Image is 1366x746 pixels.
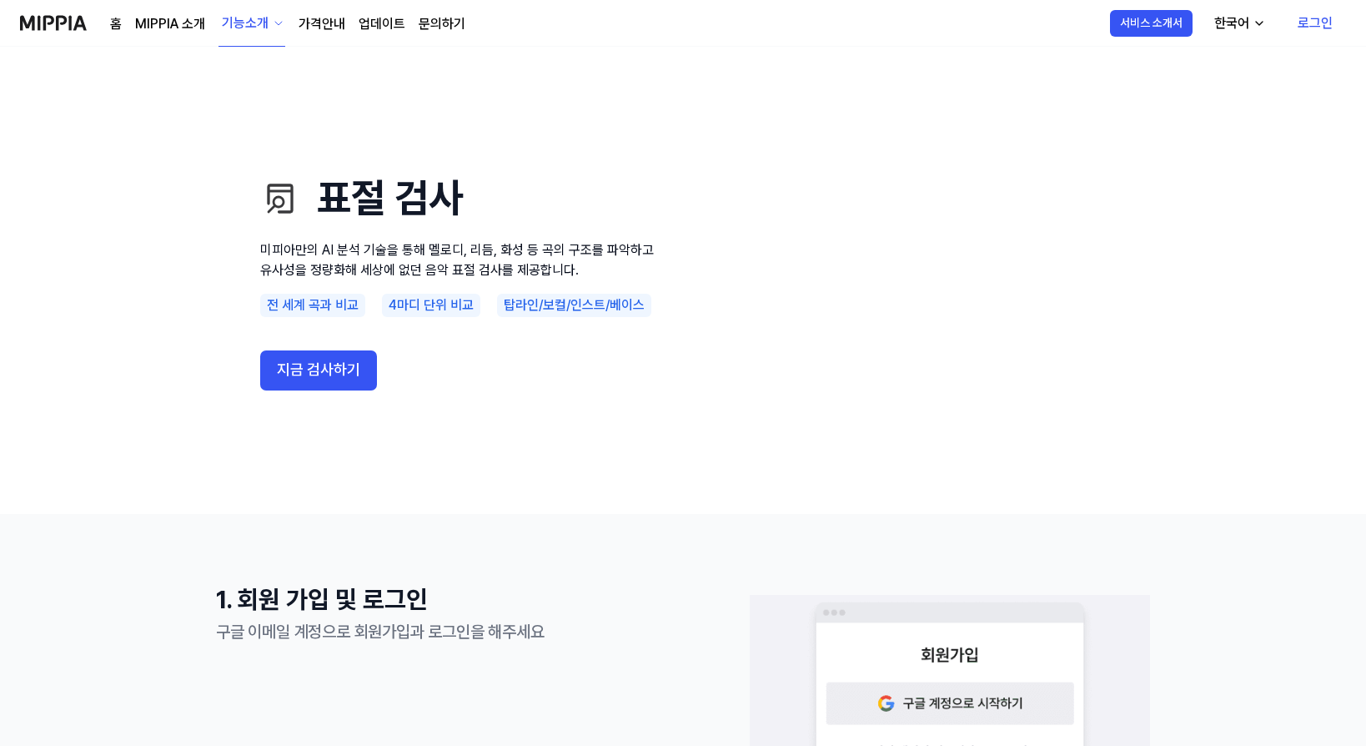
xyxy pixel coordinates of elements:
button: 서비스 소개서 [1110,10,1193,37]
a: 홈 [110,14,122,34]
div: 구글 이메일 계정으로 회원가입과 로그인을 해주세요 [216,618,616,645]
button: 기능소개 [218,1,285,47]
a: 업데이트 [359,14,405,34]
div: 4마디 단위 비교 [382,294,480,317]
a: MIPPIA 소개 [135,14,205,34]
a: 문의하기 [419,14,465,34]
a: 가격안내 [299,14,345,34]
button: 한국어 [1201,7,1276,40]
div: 기능소개 [218,13,272,33]
div: 탑라인/보컬/인스트/베이스 [497,294,651,317]
button: 지금 검사하기 [260,350,377,391]
h1: 1. 회원 가입 및 로그인 [216,581,616,618]
div: 전 세계 곡과 비교 [260,294,365,317]
div: 한국어 [1211,13,1253,33]
h1: 표절 검사 [260,170,660,226]
p: 미피아만의 AI 분석 기술을 통해 멜로디, 리듬, 화성 등 곡의 구조를 파악하고 유사성을 정량화해 세상에 없던 음악 표절 검사를 제공합니다. [260,240,660,280]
